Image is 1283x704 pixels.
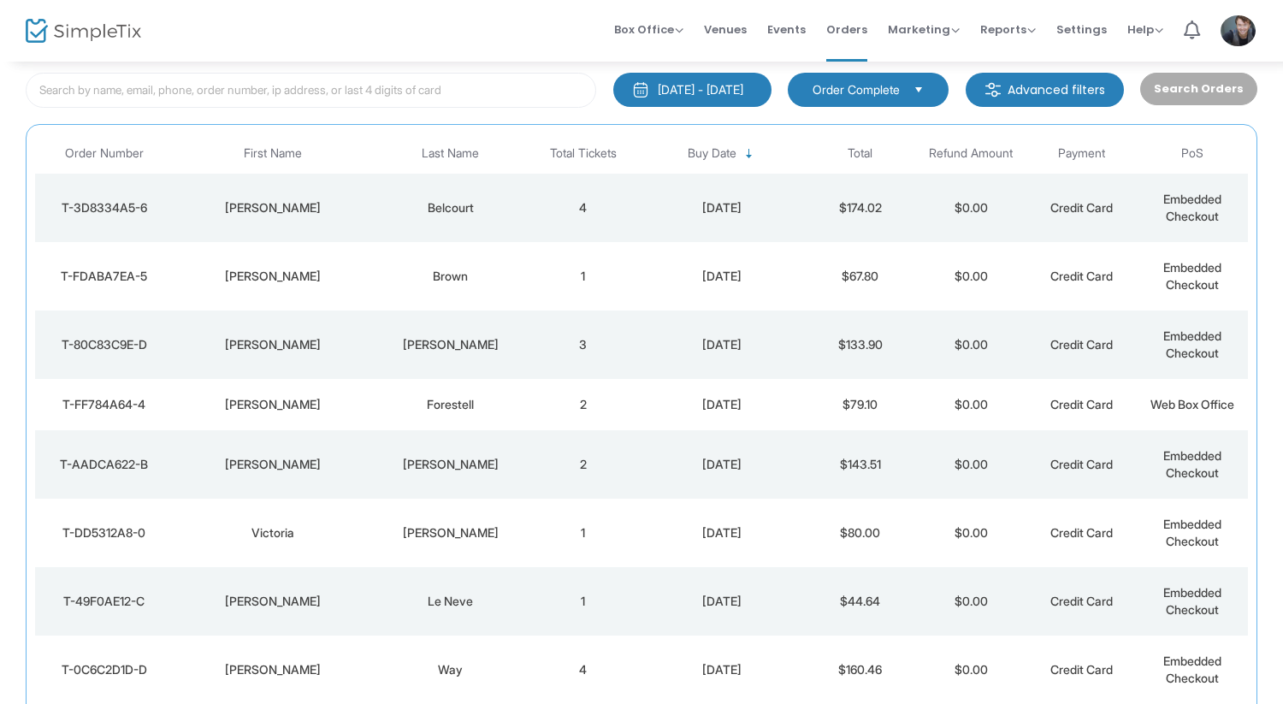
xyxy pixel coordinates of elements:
td: $67.80 [805,242,915,311]
span: Credit Card [1050,525,1113,540]
div: T-49F0AE12-C [39,593,169,610]
th: Refund Amount [915,133,1026,174]
td: $0.00 [915,174,1026,242]
span: Payment [1058,146,1105,161]
td: $0.00 [915,499,1026,567]
td: 2 [528,430,638,499]
div: [DATE] - [DATE] [658,81,743,98]
div: T-80C83C9E-D [39,336,169,353]
td: 3 [528,311,638,379]
img: filter [984,81,1002,98]
th: Total Tickets [528,133,638,174]
span: Credit Card [1050,594,1113,608]
span: Credit Card [1050,662,1113,677]
td: $0.00 [915,242,1026,311]
div: Way [377,661,523,678]
td: $44.64 [805,567,915,636]
div: T-FF784A64-4 [39,396,169,413]
span: Embedded Checkout [1163,585,1221,617]
span: Web Box Office [1150,397,1234,411]
div: T-0C6C2D1D-D [39,661,169,678]
td: $0.00 [915,311,1026,379]
span: Orders [826,8,867,51]
span: Last Name [422,146,479,161]
span: PoS [1181,146,1203,161]
img: monthly [632,81,649,98]
div: 2025-09-20 [643,661,801,678]
div: Suzanne [178,199,369,216]
div: T-DD5312A8-0 [39,524,169,541]
th: Total [805,133,915,174]
td: 1 [528,499,638,567]
td: $0.00 [915,636,1026,704]
span: Credit Card [1050,397,1113,411]
span: Credit Card [1050,200,1113,215]
span: Buy Date [688,146,736,161]
div: Lisa [178,593,369,610]
span: Embedded Checkout [1163,192,1221,223]
div: 2025-09-20 [643,396,801,413]
td: 2 [528,379,638,430]
div: 2025-09-20 [643,268,801,285]
span: Credit Card [1050,337,1113,352]
span: Credit Card [1050,269,1113,283]
div: Brown [377,268,523,285]
input: Search by name, email, phone, order number, ip address, or last 4 digits of card [26,73,596,108]
div: Barbara [178,336,369,353]
td: $0.00 [915,379,1026,430]
span: Marketing [888,21,960,38]
span: Order Number [65,146,144,161]
span: First Name [244,146,302,161]
div: T-AADCA622-B [39,456,169,473]
td: $0.00 [915,567,1026,636]
span: Help [1127,21,1163,38]
div: Forestell [377,396,523,413]
span: Embedded Checkout [1163,328,1221,360]
td: $160.46 [805,636,915,704]
button: [DATE] - [DATE] [613,73,772,107]
span: Order Complete [813,81,900,98]
td: $0.00 [915,430,1026,499]
span: Venues [704,8,747,51]
div: Sara [178,268,369,285]
span: Reports [980,21,1036,38]
span: Credit Card [1050,457,1113,471]
span: Embedded Checkout [1163,448,1221,480]
button: Select [907,80,931,99]
td: 4 [528,636,638,704]
div: Brownlee [377,524,523,541]
td: $143.51 [805,430,915,499]
div: 2025-09-20 [643,456,801,473]
span: Settings [1056,8,1107,51]
span: Embedded Checkout [1163,517,1221,548]
div: T-3D8334A5-6 [39,199,169,216]
span: Embedded Checkout [1163,260,1221,292]
div: Le Neve [377,593,523,610]
td: 4 [528,174,638,242]
td: 1 [528,567,638,636]
div: 2025-09-20 [643,336,801,353]
div: Janice [178,661,369,678]
div: Mills [377,336,523,353]
td: $80.00 [805,499,915,567]
span: Embedded Checkout [1163,654,1221,685]
div: T-FDABA7EA-5 [39,268,169,285]
div: Victoria [178,524,369,541]
div: Data table [35,133,1248,704]
m-button: Advanced filters [966,73,1124,107]
span: Box Office [614,21,683,38]
div: 2025-09-20 [643,593,801,610]
span: Sortable [742,147,756,161]
div: 2025-09-20 [643,199,801,216]
div: Valerie [178,456,369,473]
div: Joanne [178,396,369,413]
div: Belcourt [377,199,523,216]
span: Events [767,8,806,51]
div: Jahn [377,456,523,473]
td: $174.02 [805,174,915,242]
td: $79.10 [805,379,915,430]
div: 2025-09-20 [643,524,801,541]
td: $133.90 [805,311,915,379]
td: 1 [528,242,638,311]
